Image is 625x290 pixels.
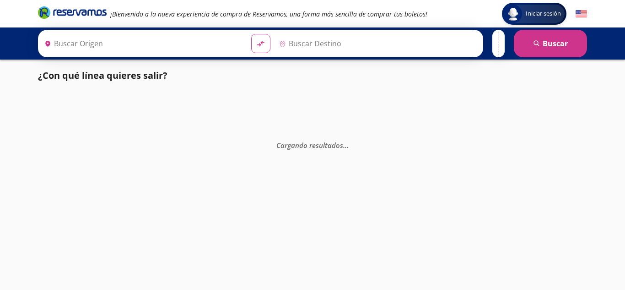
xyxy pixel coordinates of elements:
button: English [576,8,587,20]
i: Brand Logo [38,5,107,19]
span: Iniciar sesión [522,9,565,18]
span: . [343,140,345,149]
em: Cargando resultados [276,140,349,149]
span: . [345,140,347,149]
span: . [347,140,349,149]
p: ¿Con qué línea quieres salir? [38,69,167,82]
button: Buscar [514,30,587,57]
input: Buscar Origen [41,32,244,55]
a: Brand Logo [38,5,107,22]
input: Buscar Destino [275,32,479,55]
em: ¡Bienvenido a la nueva experiencia de compra de Reservamos, una forma más sencilla de comprar tus... [110,10,427,18]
